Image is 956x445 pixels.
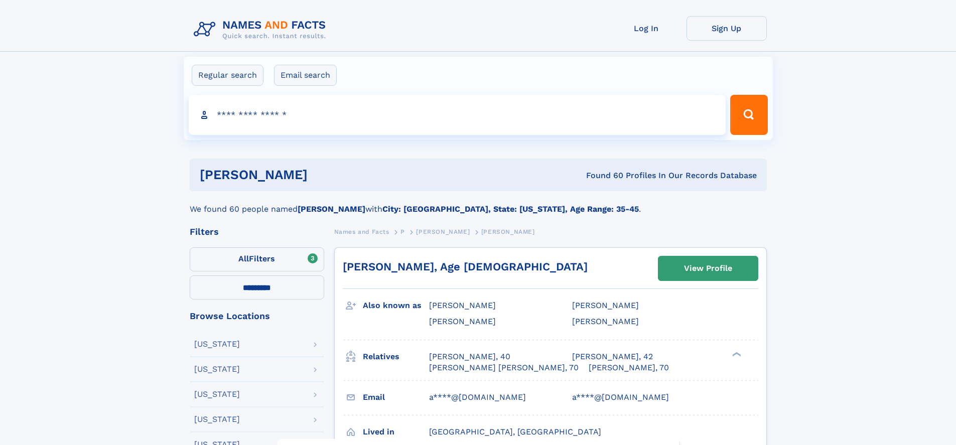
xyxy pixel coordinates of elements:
a: [PERSON_NAME], 42 [572,351,653,362]
a: [PERSON_NAME], Age [DEMOGRAPHIC_DATA] [343,260,588,273]
span: [PERSON_NAME] [572,301,639,310]
label: Regular search [192,65,263,86]
a: [PERSON_NAME] [PERSON_NAME], 70 [429,362,579,373]
button: Search Button [730,95,767,135]
div: Filters [190,227,324,236]
span: [PERSON_NAME] [416,228,470,235]
span: [PERSON_NAME] [429,317,496,326]
a: [PERSON_NAME], 40 [429,351,510,362]
a: Log In [606,16,687,41]
label: Email search [274,65,337,86]
div: Found 60 Profiles In Our Records Database [447,170,757,181]
span: [PERSON_NAME] [429,301,496,310]
h3: Also known as [363,297,429,314]
span: [PERSON_NAME] [481,228,535,235]
label: Filters [190,247,324,271]
div: [US_STATE] [194,365,240,373]
a: P [400,225,405,238]
h3: Email [363,389,429,406]
div: [US_STATE] [194,340,240,348]
b: City: [GEOGRAPHIC_DATA], State: [US_STATE], Age Range: 35-45 [382,204,639,214]
a: [PERSON_NAME] [416,225,470,238]
h1: [PERSON_NAME] [200,169,447,181]
input: search input [189,95,726,135]
div: View Profile [684,257,732,280]
a: [PERSON_NAME], 70 [589,362,669,373]
span: All [238,254,249,263]
span: [GEOGRAPHIC_DATA], [GEOGRAPHIC_DATA] [429,427,601,436]
h3: Relatives [363,348,429,365]
span: [PERSON_NAME] [572,317,639,326]
img: Logo Names and Facts [190,16,334,43]
div: [US_STATE] [194,415,240,423]
a: Names and Facts [334,225,389,238]
h3: Lived in [363,423,429,440]
div: Browse Locations [190,312,324,321]
span: P [400,228,405,235]
a: View Profile [658,256,758,280]
div: [US_STATE] [194,390,240,398]
div: ❯ [730,351,742,357]
b: [PERSON_NAME] [298,204,365,214]
div: We found 60 people named with . [190,191,767,215]
a: Sign Up [687,16,767,41]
